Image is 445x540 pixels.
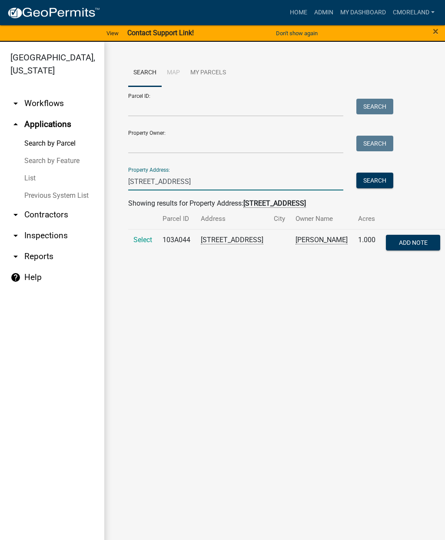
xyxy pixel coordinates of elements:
th: Acres [353,209,381,229]
i: arrow_drop_down [10,98,21,109]
i: arrow_drop_up [10,119,21,130]
th: Parcel ID [157,209,196,229]
a: Search [128,59,162,87]
i: arrow_drop_down [10,251,21,262]
strong: Contact Support Link! [127,29,194,37]
button: Search [356,136,393,151]
td: 103A044 [157,229,196,258]
a: Admin [311,4,337,21]
a: Home [286,4,311,21]
button: Don't show again [272,26,321,40]
span: × [433,25,438,37]
i: arrow_drop_down [10,210,21,220]
button: Search [356,173,393,188]
a: Select [133,236,152,244]
button: Search [356,99,393,114]
a: My Parcels [185,59,231,87]
td: 1.000 [353,229,381,258]
span: Add Note [399,239,428,246]
th: Owner Name [290,209,353,229]
button: Add Note [386,235,440,250]
th: Address [196,209,269,229]
i: help [10,272,21,283]
i: arrow_drop_down [10,230,21,241]
a: My Dashboard [337,4,389,21]
a: View [103,26,122,40]
button: Close [433,26,438,37]
th: City [269,209,290,229]
a: cmoreland [389,4,438,21]
div: Showing results for Property Address: [128,198,421,209]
